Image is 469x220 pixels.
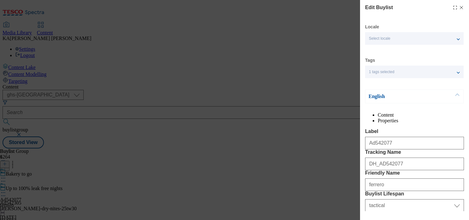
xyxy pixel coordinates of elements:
[365,25,379,29] label: Locale
[365,158,464,170] input: Enter Tracking Name
[365,149,464,155] label: Tracking Name
[365,129,464,134] label: Label
[365,170,464,176] label: Friendly Name
[378,112,464,118] li: Content
[365,59,375,62] label: Tags
[365,32,464,45] button: Select locale
[369,70,394,74] span: 1 tags selected
[365,191,464,197] label: Buylist Lifespan
[369,36,390,41] span: Select locale
[365,4,393,11] h4: Edit Buylist
[378,118,464,124] li: Properties
[369,93,435,100] p: English
[365,137,464,149] input: Enter Label
[365,66,464,78] button: 1 tags selected
[365,178,464,191] input: Enter Friendly Name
